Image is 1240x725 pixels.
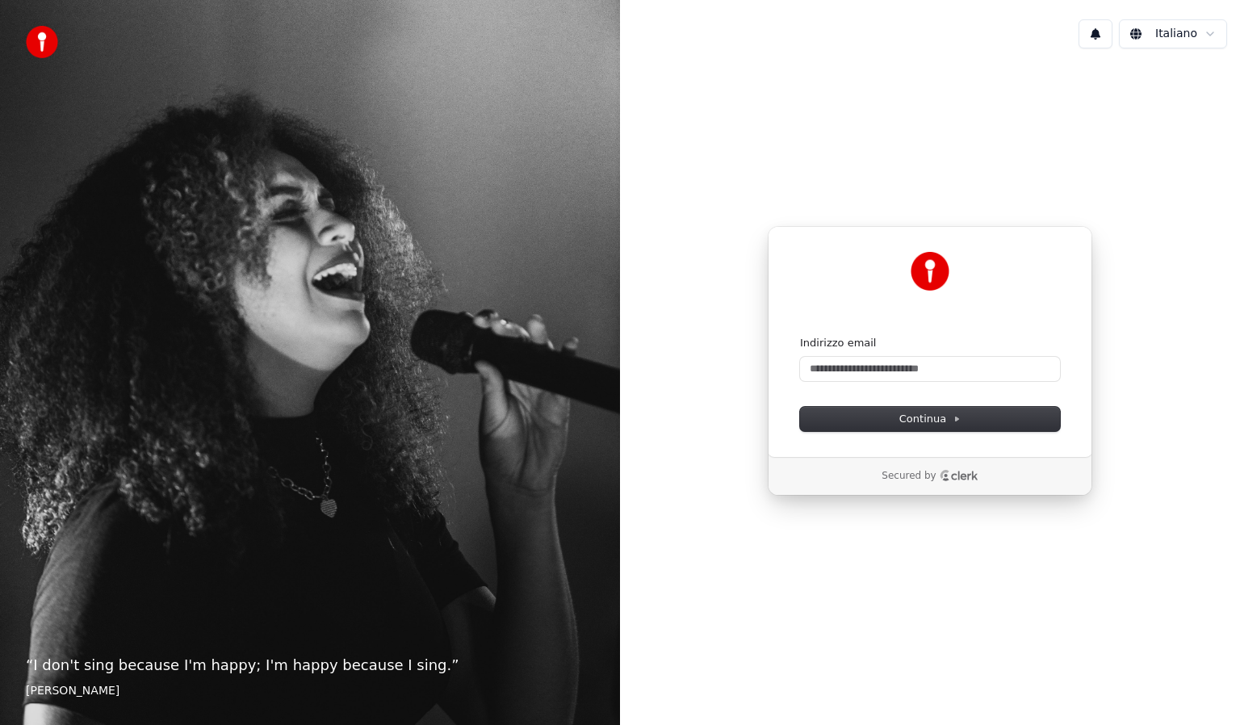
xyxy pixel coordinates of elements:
[26,654,594,677] p: “ I don't sing because I'm happy; I'm happy because I sing. ”
[911,252,949,291] img: Youka
[800,336,876,350] label: Indirizzo email
[26,683,594,699] footer: [PERSON_NAME]
[26,26,58,58] img: youka
[940,470,978,481] a: Clerk logo
[882,470,936,483] p: Secured by
[800,407,1060,431] button: Continua
[899,412,961,426] span: Continua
